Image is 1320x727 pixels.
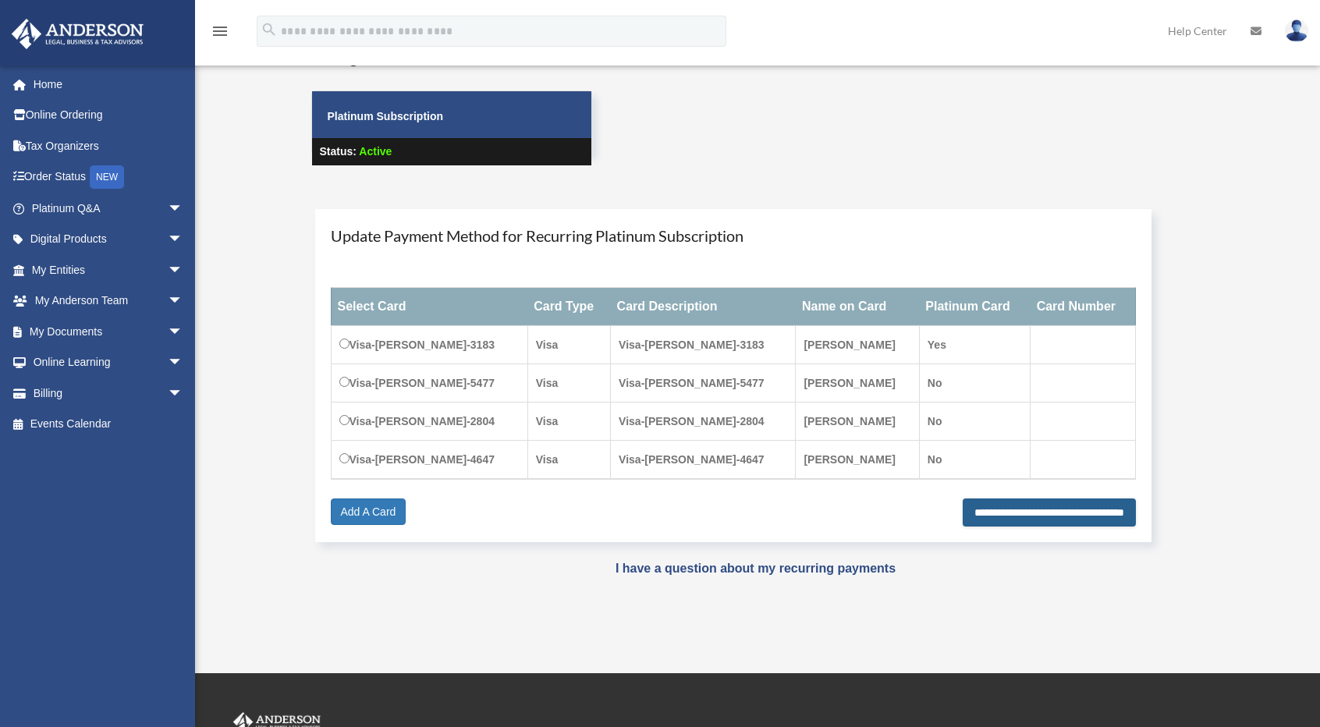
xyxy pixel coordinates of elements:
[611,326,796,364] td: Visa-[PERSON_NAME]-3183
[11,285,207,317] a: My Anderson Teamarrow_drop_down
[796,326,919,364] td: [PERSON_NAME]
[611,403,796,441] td: Visa-[PERSON_NAME]-2804
[168,347,199,379] span: arrow_drop_down
[796,364,919,403] td: [PERSON_NAME]
[331,288,527,326] th: Select Card
[11,161,207,193] a: Order StatusNEW
[919,364,1030,403] td: No
[919,441,1030,480] td: No
[1285,20,1308,42] img: User Pic
[11,347,207,378] a: Online Learningarrow_drop_down
[611,288,796,326] th: Card Description
[11,193,207,224] a: Platinum Q&Aarrow_drop_down
[90,165,124,189] div: NEW
[11,378,207,409] a: Billingarrow_drop_down
[11,224,207,255] a: Digital Productsarrow_drop_down
[11,130,207,161] a: Tax Organizers
[11,69,207,100] a: Home
[7,19,148,49] img: Anderson Advisors Platinum Portal
[331,364,527,403] td: Visa-[PERSON_NAME]-5477
[359,145,392,158] span: Active
[11,100,207,131] a: Online Ordering
[527,364,610,403] td: Visa
[168,316,199,348] span: arrow_drop_down
[527,403,610,441] td: Visa
[331,441,527,480] td: Visa-[PERSON_NAME]-4647
[11,409,207,440] a: Events Calendar
[616,562,896,575] a: I have a question about my recurring payments
[611,441,796,480] td: Visa-[PERSON_NAME]-4647
[1031,288,1136,326] th: Card Number
[168,224,199,256] span: arrow_drop_down
[796,288,919,326] th: Name on Card
[919,403,1030,441] td: No
[168,193,199,225] span: arrow_drop_down
[527,441,610,480] td: Visa
[328,110,444,122] strong: Platinum Subscription
[527,288,610,326] th: Card Type
[168,254,199,286] span: arrow_drop_down
[168,285,199,317] span: arrow_drop_down
[168,378,199,410] span: arrow_drop_down
[261,21,278,38] i: search
[796,403,919,441] td: [PERSON_NAME]
[11,316,207,347] a: My Documentsarrow_drop_down
[919,288,1030,326] th: Platinum Card
[320,145,357,158] strong: Status:
[527,326,610,364] td: Visa
[331,326,527,364] td: Visa-[PERSON_NAME]-3183
[611,364,796,403] td: Visa-[PERSON_NAME]-5477
[331,498,406,525] a: Add A Card
[211,22,229,41] i: menu
[919,326,1030,364] td: Yes
[211,27,229,41] a: menu
[331,403,527,441] td: Visa-[PERSON_NAME]-2804
[796,441,919,480] td: [PERSON_NAME]
[11,254,207,285] a: My Entitiesarrow_drop_down
[331,225,1137,246] h4: Update Payment Method for Recurring Platinum Subscription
